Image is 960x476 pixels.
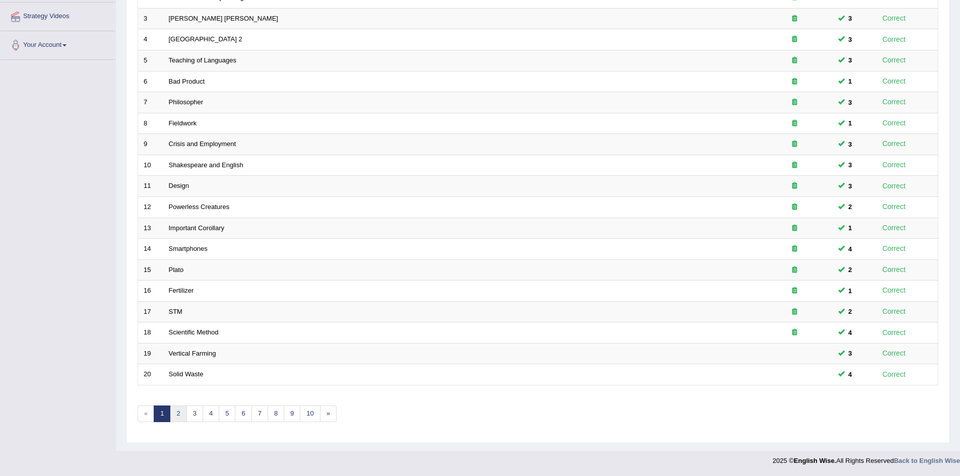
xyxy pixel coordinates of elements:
span: You can still take this question [845,286,856,296]
span: You can still take this question [845,306,856,317]
a: Crisis and Employment [169,140,236,148]
span: You can still take this question [845,369,856,380]
div: Correct [878,327,910,338]
td: 10 [138,155,163,176]
span: You can still take this question [845,13,856,24]
a: 8 [268,405,284,422]
div: Correct [878,243,910,254]
div: Correct [878,201,910,213]
div: Exam occurring question [762,265,827,275]
a: Strategy Videos [1,3,115,28]
div: Correct [878,76,910,87]
div: Exam occurring question [762,224,827,233]
td: 3 [138,8,163,29]
a: 5 [219,405,235,422]
a: [PERSON_NAME] [PERSON_NAME] [169,15,278,22]
td: 15 [138,259,163,281]
td: 5 [138,50,163,72]
a: Back to English Wise [894,457,960,464]
a: Philosopher [169,98,204,106]
div: Correct [878,138,910,150]
span: « [138,405,154,422]
div: Exam occurring question [762,14,827,24]
a: 6 [235,405,251,422]
div: Exam occurring question [762,77,827,87]
a: STM [169,308,182,315]
a: » [320,405,337,422]
div: Correct [878,34,910,45]
div: Exam occurring question [762,161,827,170]
a: Design [169,182,189,189]
strong: English Wise. [794,457,836,464]
div: Exam occurring question [762,286,827,296]
div: Correct [878,159,910,171]
td: 11 [138,176,163,197]
div: Correct [878,222,910,234]
div: Correct [878,285,910,296]
a: Smartphones [169,245,208,252]
a: Teaching of Languages [169,56,236,64]
td: 8 [138,113,163,134]
td: 13 [138,218,163,239]
div: Exam occurring question [762,307,827,317]
div: Correct [878,306,910,317]
td: 19 [138,343,163,364]
div: Exam occurring question [762,35,827,44]
div: Correct [878,348,910,359]
div: Correct [878,180,910,192]
span: You can still take this question [845,327,856,338]
a: Powerless Creatures [169,203,230,211]
a: 4 [203,405,219,422]
div: Correct [878,264,910,276]
td: 6 [138,71,163,92]
a: 7 [251,405,268,422]
a: Fieldwork [169,119,197,127]
div: Exam occurring question [762,181,827,191]
a: 2 [170,405,186,422]
span: You can still take this question [845,223,856,233]
span: You can still take this question [845,160,856,170]
td: 4 [138,29,163,50]
span: You can still take this question [845,55,856,65]
a: Scientific Method [169,328,219,336]
div: 2025 © All Rights Reserved [773,451,960,465]
a: 9 [284,405,300,422]
div: Correct [878,96,910,108]
a: 10 [300,405,320,422]
span: You can still take this question [845,244,856,254]
a: 1 [154,405,170,422]
div: Exam occurring question [762,98,827,107]
div: Correct [878,13,910,24]
div: Correct [878,117,910,129]
a: Plato [169,266,184,274]
span: You can still take this question [845,348,856,359]
a: Important Corollary [169,224,225,232]
a: 3 [186,405,203,422]
a: [GEOGRAPHIC_DATA] 2 [169,35,242,43]
td: 9 [138,134,163,155]
td: 18 [138,322,163,344]
div: Exam occurring question [762,119,827,128]
a: Your Account [1,31,115,56]
span: You can still take this question [845,76,856,87]
span: You can still take this question [845,201,856,212]
td: 14 [138,239,163,260]
td: 7 [138,92,163,113]
span: You can still take this question [845,97,856,108]
td: 12 [138,196,163,218]
span: You can still take this question [845,264,856,275]
a: Fertilizer [169,287,194,294]
a: Solid Waste [169,370,204,378]
span: You can still take this question [845,181,856,191]
div: Correct [878,369,910,380]
div: Exam occurring question [762,56,827,65]
div: Exam occurring question [762,202,827,212]
td: 16 [138,281,163,302]
a: Shakespeare and English [169,161,243,169]
span: You can still take this question [845,139,856,150]
div: Exam occurring question [762,140,827,149]
span: You can still take this question [845,34,856,45]
a: Vertical Farming [169,350,216,357]
td: 17 [138,301,163,322]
